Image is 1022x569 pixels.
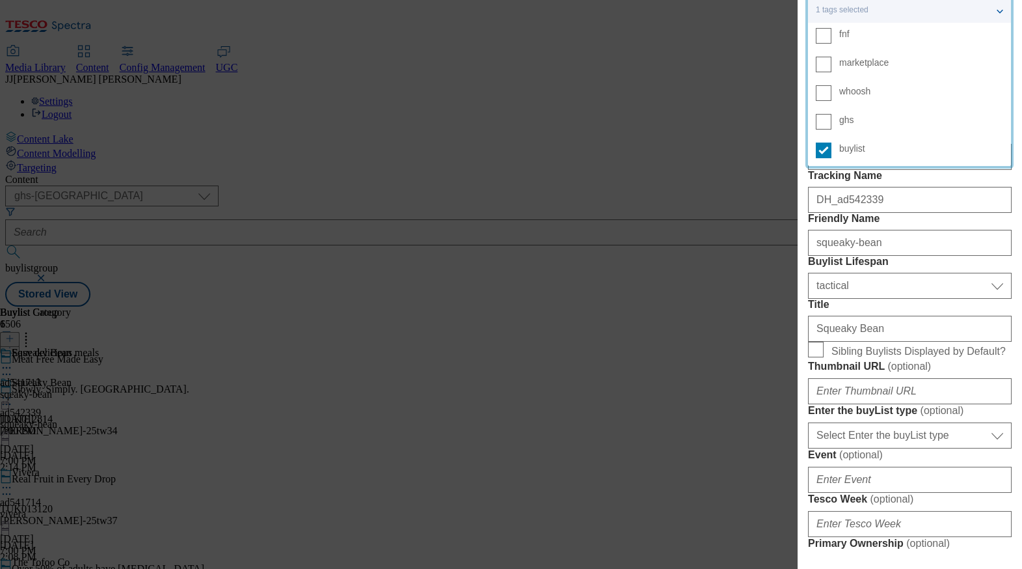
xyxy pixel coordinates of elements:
[808,493,1012,506] label: Tesco Week
[808,170,1012,182] label: Tracking Name
[808,537,1012,550] label: Primary Ownership
[839,145,865,152] span: buylist
[808,213,1012,225] label: Friendly Name
[808,511,1012,537] input: Enter Tesco Week
[839,88,870,95] span: whoosh
[808,187,1012,213] input: Enter Tracking Name
[906,538,950,549] span: ( optional )
[808,316,1012,342] input: Enter Title
[808,256,1012,268] label: Buylist Lifespan
[887,361,931,372] span: ( optional )
[808,299,1012,311] label: Title
[831,346,1006,357] span: Sibling Buylists Displayed by Default?
[839,449,883,460] span: ( optional )
[839,117,854,124] span: ghs
[808,467,1012,493] input: Enter Event
[808,449,1012,462] label: Event
[839,59,889,66] span: marketplace
[920,405,963,416] span: ( optional )
[870,493,913,505] span: ( optional )
[808,404,1012,417] label: Enter the buyList type
[839,31,850,38] span: fnf
[808,378,1012,404] input: Enter Thumbnail URL
[808,360,1012,373] label: Thumbnail URL
[816,5,868,15] span: 1 tags selected
[808,230,1012,256] input: Enter Friendly Name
